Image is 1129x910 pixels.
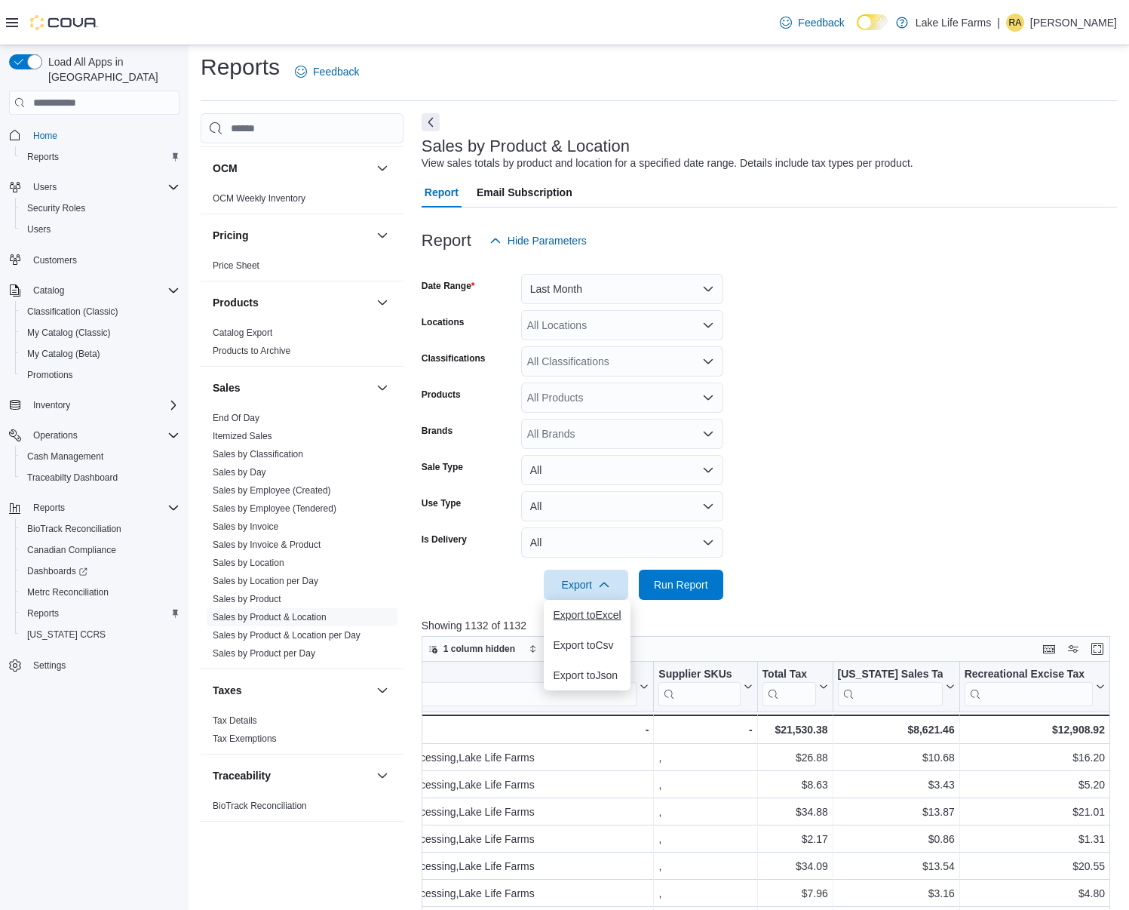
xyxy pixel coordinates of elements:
label: Use Type [422,497,461,509]
div: $13.54 [838,857,955,875]
div: - [357,721,649,739]
a: Sales by Product [213,594,281,604]
span: Hide Parameters [508,233,587,248]
a: Sales by Location [213,558,284,568]
a: Sales by Product & Location per Day [213,630,360,641]
p: [PERSON_NAME] [1030,14,1117,32]
button: Keyboard shortcuts [1040,640,1058,658]
span: Reports [33,502,65,514]
h1: Reports [201,52,280,82]
div: , [658,857,752,875]
span: BioTrack Reconciliation [213,800,307,812]
a: Sales by Classification [213,449,303,460]
a: Traceabilty Dashboard [21,469,124,487]
span: Metrc Reconciliation [21,583,179,601]
span: Dashboards [27,565,87,577]
button: Home [3,124,186,146]
div: Waypoint Processing,Lake Life Farms [357,776,649,794]
button: Export toJson [544,660,630,690]
button: Metrc Reconciliation [15,582,186,603]
img: Cova [30,15,98,30]
div: $10.68 [838,749,955,767]
span: End Of Day [213,412,259,424]
a: Tax Exemptions [213,733,277,744]
span: Customers [33,254,77,266]
a: Sales by Employee (Created) [213,485,331,496]
a: Metrc Reconciliation [21,583,115,601]
a: Sales by Product per Day [213,648,315,659]
div: $4.80 [965,884,1105,902]
div: Taxes [201,712,403,754]
button: Reports [3,497,186,518]
button: Reports [15,603,186,624]
button: Traceability [373,767,391,785]
button: My Catalog (Beta) [15,343,186,364]
a: Catalog Export [213,327,272,338]
div: Supplier [357,668,637,682]
a: Dashboards [15,561,186,582]
div: $21,530.38 [762,721,827,739]
h3: Pricing [213,228,248,243]
a: Sales by Day [213,467,266,478]
a: End Of Day [213,413,259,423]
span: Tax Exemptions [213,733,277,745]
label: Is Delivery [422,533,467,546]
button: Promotions [15,364,186,386]
span: Settings [27,656,179,675]
div: , [658,776,752,794]
button: Taxes [373,681,391,699]
button: Customers [3,249,186,271]
div: Waypoint Processing,Lake Life Farms [357,857,649,875]
button: Display options [1064,640,1082,658]
a: Itemized Sales [213,431,272,441]
div: $34.88 [762,803,828,821]
div: $8,621.46 [837,721,954,739]
span: Dark Mode [857,30,857,31]
span: Sales by Classification [213,448,303,460]
span: Export to Json [553,669,621,681]
span: Promotions [27,369,73,381]
span: Export [553,570,619,600]
div: - [658,721,752,739]
button: Recreational Excise Tax [964,668,1104,706]
div: Rachael Aronson [1006,14,1024,32]
span: Reports [21,604,179,623]
div: Supplier SKUs [658,668,740,682]
span: Home [27,125,179,144]
div: OCM [201,189,403,214]
span: Users [27,178,179,196]
button: Canadian Compliance [15,540,186,561]
span: OCM Weekly Inventory [213,192,305,204]
span: Feedback [313,64,359,79]
button: Traceabilty Dashboard [15,467,186,488]
button: Pricing [373,226,391,244]
span: RA [1009,14,1022,32]
button: Users [27,178,63,196]
div: $3.43 [838,776,955,794]
a: Tax Details [213,715,257,726]
button: Run Report [639,570,723,600]
span: Cash Management [21,447,179,466]
div: $5.20 [965,776,1105,794]
span: BioTrack Reconciliation [27,523,121,535]
a: Dashboards [21,562,94,580]
button: All [521,527,723,558]
a: [US_STATE] CCRS [21,626,112,644]
a: My Catalog (Beta) [21,345,106,363]
div: $1.31 [965,830,1105,848]
span: Reports [27,499,179,517]
button: Users [15,219,186,240]
button: Operations [3,425,186,446]
a: BioTrack Reconciliation [213,801,307,811]
div: $8.63 [762,776,828,794]
span: Inventory [27,396,179,414]
div: $3.16 [838,884,955,902]
div: $7.96 [762,884,828,902]
div: $16.20 [965,749,1105,767]
span: Sales by Product per Day [213,647,315,659]
div: , [658,830,752,848]
div: Recreational Excise Tax [964,668,1092,682]
button: Catalog [3,280,186,301]
span: Catalog [27,281,179,300]
a: Feedback [774,8,850,38]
